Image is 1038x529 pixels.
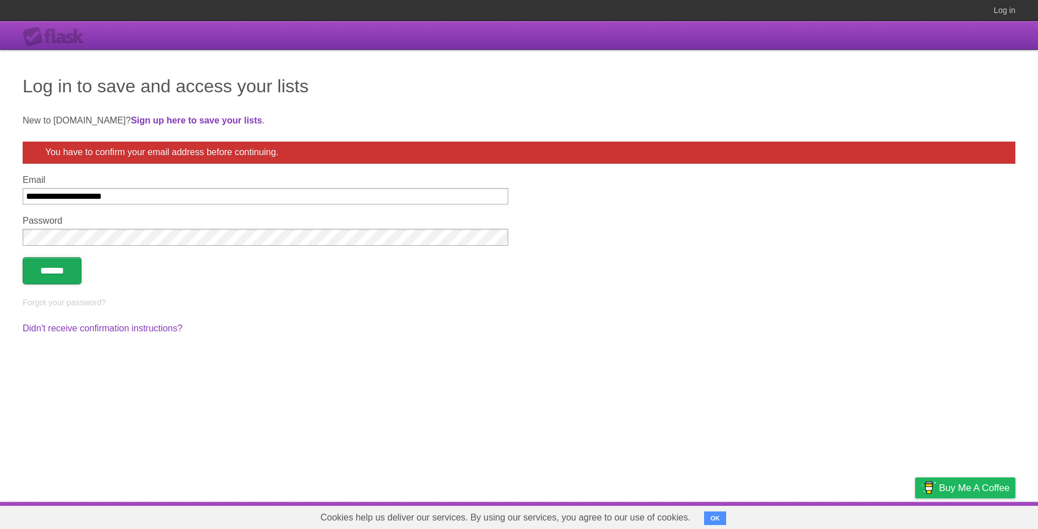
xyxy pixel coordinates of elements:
[765,505,788,526] a: About
[23,27,91,47] div: Flask
[23,216,508,226] label: Password
[862,505,887,526] a: Terms
[944,505,1015,526] a: Suggest a feature
[802,505,848,526] a: Developers
[915,477,1015,498] a: Buy me a coffee
[704,511,726,525] button: OK
[900,505,930,526] a: Privacy
[23,142,1015,164] div: You have to confirm your email address before continuing.
[23,114,1015,127] p: New to [DOMAIN_NAME]? .
[23,323,182,333] a: Didn't receive confirmation instructions?
[939,478,1010,498] span: Buy me a coffee
[309,506,702,529] span: Cookies help us deliver our services. By using our services, you agree to our use of cookies.
[921,478,936,497] img: Buy me a coffee
[23,175,508,185] label: Email
[23,72,1015,100] h1: Log in to save and access your lists
[131,116,262,125] a: Sign up here to save your lists
[23,298,106,307] a: Forgot your password?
